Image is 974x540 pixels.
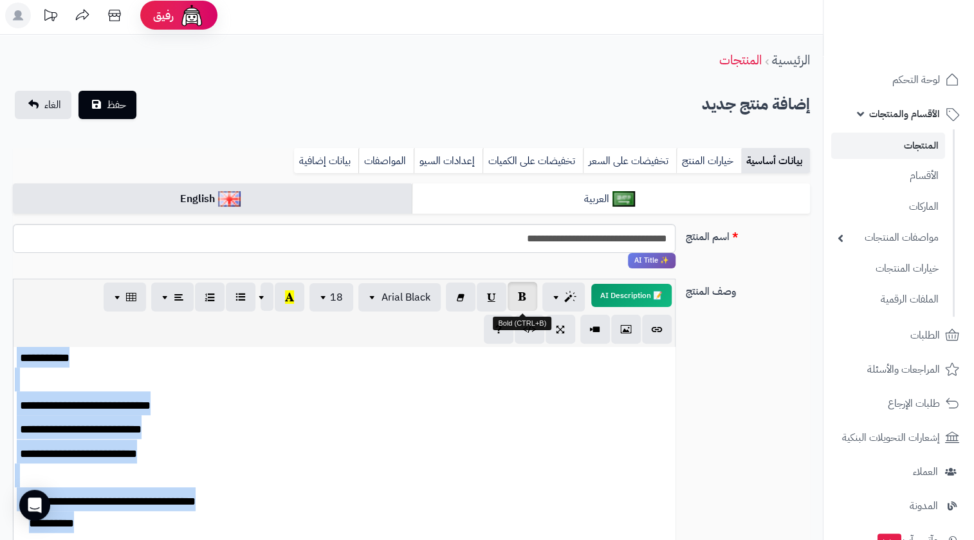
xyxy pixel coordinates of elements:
a: الملفات الرقمية [831,286,945,313]
a: المنتجات [719,50,762,70]
span: الأقسام والمنتجات [869,105,940,123]
a: إعدادات السيو [414,148,482,174]
a: العربية [412,183,811,215]
a: لوحة التحكم [831,64,966,95]
a: خيارات المنتج [676,148,741,174]
span: Arial Black [381,290,430,305]
a: المنتجات [831,133,945,159]
div: Bold (CTRL+B) [493,317,551,331]
span: انقر لاستخدام رفيقك الذكي [628,253,675,268]
a: العملاء [831,456,966,487]
span: طلبات الإرجاع [888,395,940,413]
a: تحديثات المنصة [34,3,66,32]
img: English [218,191,241,207]
span: المراجعات والأسئلة [867,360,940,378]
a: المراجعات والأسئلة [831,354,966,385]
a: تخفيضات على الكميات [482,148,583,174]
img: ai-face.png [179,3,205,28]
a: English [13,183,412,215]
button: 18 [309,283,353,312]
button: Arial Black [358,283,441,312]
img: العربية [612,191,635,207]
span: الطلبات [910,326,940,344]
span: لوحة التحكم [892,71,940,89]
a: بيانات أساسية [741,148,810,174]
a: تخفيضات على السعر [583,148,676,174]
span: رفيق [153,8,174,23]
button: حفظ [78,91,136,119]
a: إشعارات التحويلات البنكية [831,422,966,453]
a: الماركات [831,193,945,221]
span: 18 [330,290,343,305]
a: خيارات المنتجات [831,255,945,283]
img: logo-2.png [887,15,962,42]
a: مواصفات المنتجات [831,224,945,252]
label: اسم المنتج [681,224,815,245]
a: طلبات الإرجاع [831,388,966,419]
span: المدونة [910,497,938,515]
a: الطلبات [831,320,966,351]
a: الغاء [15,91,71,119]
a: الأقسام [831,162,945,190]
a: بيانات إضافية [294,148,358,174]
span: العملاء [913,463,938,481]
div: Open Intercom Messenger [19,490,50,521]
label: وصف المنتج [681,279,815,299]
button: 📝 AI Description [591,284,672,307]
a: المدونة [831,490,966,521]
a: الرئيسية [772,50,810,70]
span: إشعارات التحويلات البنكية [842,429,940,447]
h2: إضافة منتج جديد [702,91,810,118]
span: الغاء [44,97,61,113]
a: المواصفات [358,148,414,174]
span: حفظ [107,97,126,113]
